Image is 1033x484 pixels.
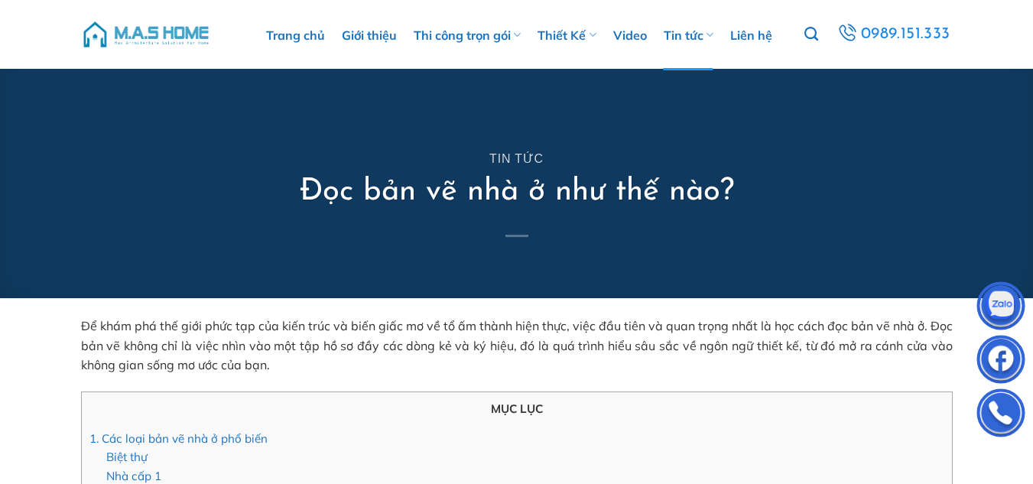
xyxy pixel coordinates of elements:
[978,392,1024,438] img: Phone
[300,172,734,212] h1: Đọc bản vẽ nhà ở như thế nào?
[106,469,161,483] a: Nhà cấp 1
[89,431,268,446] a: 1. Các loại bản vẽ nhà ở phổ biến
[81,11,211,57] img: M.A.S HOME – Tổng Thầu Thiết Kế Và Xây Nhà Trọn Gói
[81,318,953,372] span: Để khám phá thế giới phức tạp của kiến trúc và biến giấc mơ về tổ ấm thành hiện thực, việc đầu ti...
[106,450,148,464] a: Biệt thự
[489,152,544,165] a: Tin tức
[835,21,952,48] a: 0989.151.333
[804,18,818,50] a: Tìm kiếm
[978,339,1024,385] img: Facebook
[89,400,944,418] p: MỤC LỤC
[861,21,950,47] span: 0989.151.333
[978,285,1024,331] img: Zalo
